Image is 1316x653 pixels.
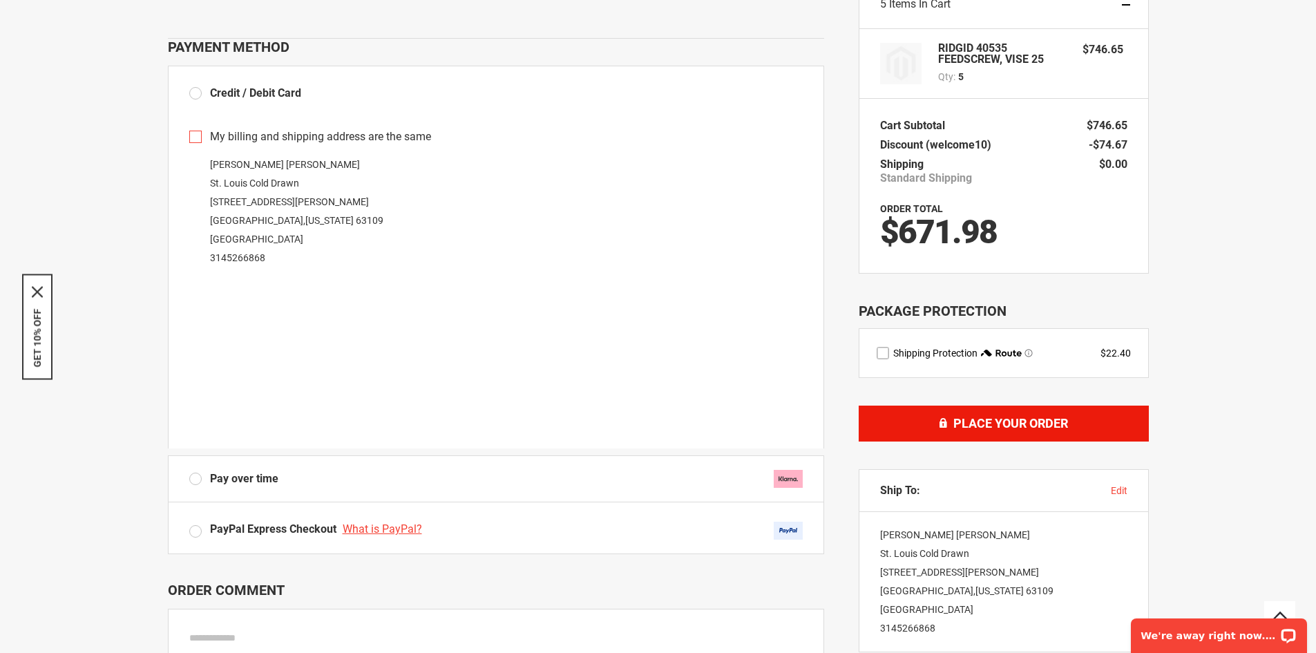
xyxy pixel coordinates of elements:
[1122,609,1316,653] iframe: LiveChat chat widget
[1100,346,1131,360] div: $22.40
[880,171,972,185] span: Standard Shipping
[880,43,922,84] img: RIDGID 40535 FEEDSCREW, VISE 25
[1111,484,1127,498] button: edit
[210,86,301,100] span: Credit / Debit Card
[32,308,43,367] button: GET 10% OFF
[1024,349,1033,357] span: Learn more
[1099,158,1127,171] span: $0.00
[210,522,336,536] span: PayPal Express Checkout
[210,471,278,487] span: Pay over time
[305,215,354,226] span: [US_STATE]
[877,346,1131,360] div: route shipping protection selector element
[1089,138,1127,151] span: -$74.67
[953,416,1068,430] span: Place Your Order
[189,155,803,267] div: [PERSON_NAME] [PERSON_NAME] St. Louis Cold Drawn [STREET_ADDRESS][PERSON_NAME] [GEOGRAPHIC_DATA] ...
[880,212,997,252] span: $671.98
[859,406,1149,442] button: Place Your Order
[187,272,805,448] iframe: Secure payment input frame
[880,158,924,171] span: Shipping
[210,129,431,145] span: My billing and shipping address are the same
[958,70,964,84] span: 5
[343,522,422,536] span: What is PayPal?
[938,71,953,82] span: Qty
[774,522,803,540] img: Acceptance Mark
[32,286,43,297] svg: close icon
[893,348,978,359] span: Shipping Protection
[343,522,426,536] a: What is PayPal?
[880,623,935,634] a: 3145266868
[168,39,824,55] div: Payment Method
[880,116,952,135] th: Cart Subtotal
[859,301,1149,321] div: Package Protection
[880,138,991,151] span: Discount (welcome10)
[774,470,803,488] img: klarna.svg
[210,252,265,263] a: 3145266868
[168,582,824,598] p: Order Comment
[880,203,943,214] strong: Order Total
[859,512,1148,652] div: [PERSON_NAME] [PERSON_NAME] St. Louis Cold Drawn [STREET_ADDRESS][PERSON_NAME] [GEOGRAPHIC_DATA] ...
[1087,119,1127,132] span: $746.65
[32,286,43,297] button: Close
[975,585,1024,596] span: [US_STATE]
[1083,43,1123,56] span: $746.65
[938,43,1069,65] strong: RIDGID 40535 FEEDSCREW, VISE 25
[1111,485,1127,496] span: edit
[880,484,920,498] span: Ship To:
